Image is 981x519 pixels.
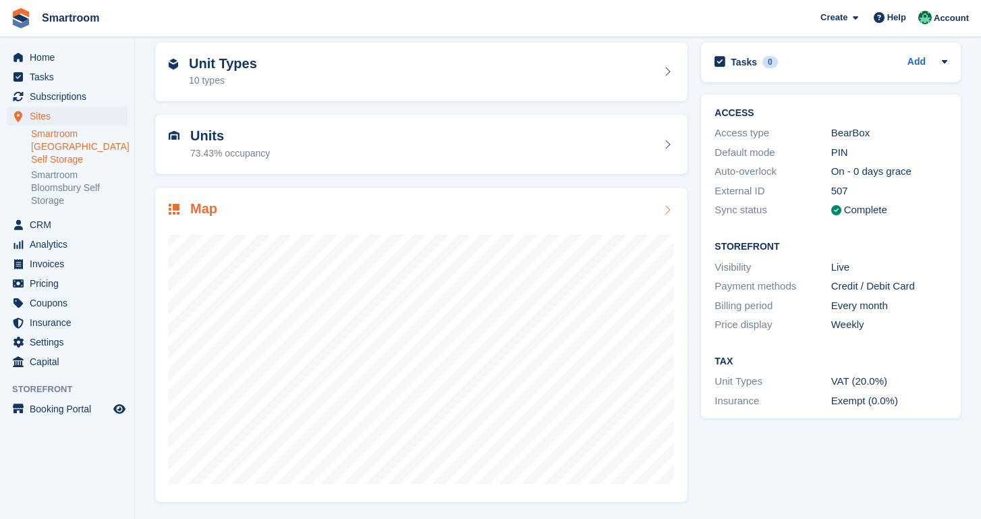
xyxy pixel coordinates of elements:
[714,298,831,314] div: Billing period
[169,59,178,70] img: unit-type-icn-2b2737a686de81e16bb02015468b77c625bbabd49415b5ef34ead5e3b44a266d.svg
[831,164,947,180] div: On - 0 days grace
[714,279,831,294] div: Payment methods
[30,87,111,106] span: Subscriptions
[7,215,128,234] a: menu
[762,56,778,68] div: 0
[714,145,831,161] div: Default mode
[831,393,947,409] div: Exempt (0.0%)
[714,202,831,218] div: Sync status
[714,356,947,367] h2: Tax
[831,145,947,161] div: PIN
[918,11,932,24] img: Jacob Gabriel
[12,383,134,396] span: Storefront
[907,55,926,70] a: Add
[7,87,128,106] a: menu
[30,254,111,273] span: Invoices
[30,294,111,312] span: Coupons
[7,254,128,273] a: menu
[7,107,128,126] a: menu
[831,279,947,294] div: Credit / Debit Card
[36,7,105,29] a: Smartroom
[189,56,257,72] h2: Unit Types
[714,242,947,252] h2: Storefront
[887,11,906,24] span: Help
[831,374,947,389] div: VAT (20.0%)
[7,235,128,254] a: menu
[714,184,831,199] div: External ID
[155,43,688,102] a: Unit Types 10 types
[831,298,947,314] div: Every month
[714,108,947,119] h2: ACCESS
[7,274,128,293] a: menu
[30,313,111,332] span: Insurance
[831,317,947,333] div: Weekly
[7,48,128,67] a: menu
[30,400,111,418] span: Booking Portal
[169,204,179,215] img: map-icn-33ee37083ee616e46c38cad1a60f524a97daa1e2b2c8c0bc3eb3415660979fc1.svg
[714,164,831,180] div: Auto-overlock
[155,115,688,174] a: Units 73.43% occupancy
[7,313,128,332] a: menu
[30,352,111,371] span: Capital
[31,128,128,166] a: Smartroom [GEOGRAPHIC_DATA] Self Storage
[7,67,128,86] a: menu
[30,235,111,254] span: Analytics
[30,215,111,234] span: CRM
[714,317,831,333] div: Price display
[831,184,947,199] div: 507
[30,67,111,86] span: Tasks
[189,74,257,88] div: 10 types
[111,401,128,417] a: Preview store
[30,48,111,67] span: Home
[714,374,831,389] div: Unit Types
[190,146,270,161] div: 73.43% occupancy
[169,131,179,140] img: unit-icn-7be61d7bf1b0ce9d3e12c5938cc71ed9869f7b940bace4675aadf7bd6d80202e.svg
[30,107,111,126] span: Sites
[714,126,831,141] div: Access type
[30,274,111,293] span: Pricing
[714,260,831,275] div: Visibility
[844,202,887,218] div: Complete
[11,8,31,28] img: stora-icon-8386f47178a22dfd0bd8f6a31ec36ba5ce8667c1dd55bd0f319d3a0aa187defe.svg
[30,333,111,352] span: Settings
[831,126,947,141] div: BearBox
[7,294,128,312] a: menu
[7,333,128,352] a: menu
[831,260,947,275] div: Live
[190,128,270,144] h2: Units
[714,393,831,409] div: Insurance
[820,11,847,24] span: Create
[155,188,688,503] a: Map
[7,400,128,418] a: menu
[934,11,969,25] span: Account
[731,56,757,68] h2: Tasks
[190,201,217,217] h2: Map
[31,169,128,207] a: Smartroom Bloomsbury Self Storage
[7,352,128,371] a: menu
